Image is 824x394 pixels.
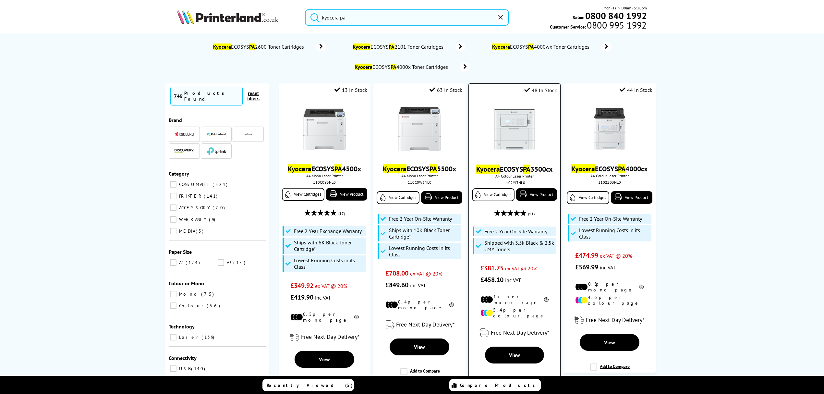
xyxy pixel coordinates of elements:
span: £381.75 [480,264,503,272]
mark: PA [430,164,437,173]
span: ex VAT @ 20% [505,265,537,272]
a: View Product [516,188,557,201]
div: 110C0W3NL0 [378,180,460,185]
span: Free Next Day Delivery* [491,329,549,336]
span: ex VAT @ 20% [410,270,442,277]
span: ECOSYS 2101 Toner Cartridges [352,43,446,50]
input: CONSUMABLE 524 [170,181,176,188]
span: CONSUMABLE [177,181,212,187]
span: Ships with 10K Black Toner Cartridge* [389,227,460,240]
a: View Product [421,191,462,204]
span: Free 2 Year On-Site Warranty [579,215,642,222]
span: ECOSYS 4000x Toner Cartridges [354,64,450,70]
span: Lowest Running Costs in its Class [389,245,460,258]
span: Free Next Day Delivery* [301,333,359,340]
div: modal_delivery [377,315,462,334]
a: View [580,334,639,351]
span: MEDIA [177,228,195,234]
div: 48 In Stock [524,87,557,93]
span: 0800 995 1992 [586,22,647,28]
span: View [319,356,330,363]
span: £419.90 [290,293,313,302]
mark: Kyocera [571,164,595,173]
span: £458.10 [480,276,503,284]
img: Kyocera-ECOSYS-PA4000cx-Front-Small.jpg [585,105,634,153]
span: 524 [212,181,229,187]
a: View Product [326,188,367,201]
span: Laser [177,334,201,340]
span: Mono [177,291,200,297]
span: Technology [169,323,195,330]
a: KyoceraECOSYSPA2600 Toner Cartridges [212,42,326,51]
span: Free Next Day Delivery* [586,316,644,324]
span: £474.99 [575,251,598,260]
span: Category [169,170,189,177]
label: Add to Compare [590,363,630,376]
span: A4 Colour Laser Printer [567,173,652,178]
span: Mon - Fri 9:00am - 5:30pm [603,5,647,11]
span: inc VAT [505,277,521,283]
a: KyoceraECOSYSPA3500cx [476,165,552,174]
span: £569.99 [575,263,598,271]
mark: PA [249,43,255,50]
input: PRINTER 141 [170,193,176,199]
li: 4.6p per colour page [575,294,644,306]
span: (11) [528,208,535,220]
a: KyoceraECOSYSPA4000wx Toner Cartridges [491,42,612,51]
span: Paper Size [169,249,192,255]
a: View Cartridges [472,188,514,201]
span: £849.60 [385,281,408,289]
mark: PA [391,64,396,70]
span: Customer Service: [550,22,647,30]
a: View Cartridges [567,191,609,204]
div: 110C0Y3NL0 [284,180,366,185]
img: TP-Link [207,147,226,155]
span: inc VAT [410,282,426,289]
mark: PA [618,164,625,173]
span: A4 Mono Laser Printer [377,173,462,178]
span: 66 [207,303,222,309]
span: Compare Products [460,382,539,388]
mark: PA [528,43,534,50]
input: MEDIA 5 [170,228,176,234]
a: KyoceraECOSYSPA5500x [383,164,456,173]
li: 0.4p per mono page [385,299,454,311]
a: View [485,347,544,363]
input: A4 124 [170,259,176,266]
div: Products Found [184,90,239,102]
span: Colour [177,303,206,309]
li: 0.5p per mono page [290,311,359,323]
img: Kyocera-ECOSYS-PA4500x-Front-Main-Small.jpg [300,105,349,153]
input: Search [305,9,509,26]
span: £708.00 [385,269,408,277]
a: Recently Viewed (5) [262,379,354,391]
li: 0.8p per mono page [575,281,644,293]
span: Free 2 Year Exchange Warranty [294,228,362,234]
img: Kyocera-ECOSYS-PA3500cx-Front-Small.jpg [490,105,539,154]
mark: Kyocera [288,164,311,173]
a: KyoceraECOSYSPA2101 Toner Cartridges [352,42,466,51]
div: 13 In Stock [334,87,367,93]
span: Colour or Mono [169,280,204,287]
span: Free 2 Year On-Site Warranty [389,215,452,222]
span: A4 Mono Laser Printer [282,173,367,178]
mark: Kyocera [355,64,372,70]
img: Printerland Logo [177,10,278,24]
span: 5 [196,228,205,234]
input: WARRANTY 9 [170,216,176,223]
span: A4 [177,260,185,265]
div: 1102YJ3NL0 [474,180,555,185]
li: 1p per mono page [480,294,548,305]
a: View Product [611,191,652,204]
img: Kyocera-PA5500x-Front-Main-Small1.jpg [395,105,444,153]
mark: PA [334,164,342,173]
mark: PA [523,165,530,174]
span: ex VAT @ 20% [600,252,632,259]
span: ECOSYS 4000wx Toner Cartridges [491,43,592,50]
span: Recently Viewed (5) [267,382,353,388]
b: 0800 840 1992 [585,10,647,22]
input: Colour 66 [170,302,176,309]
span: inc VAT [600,264,616,271]
span: Free 2 Year On-Site Warranty [484,228,547,235]
input: A3 17 [218,259,224,266]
